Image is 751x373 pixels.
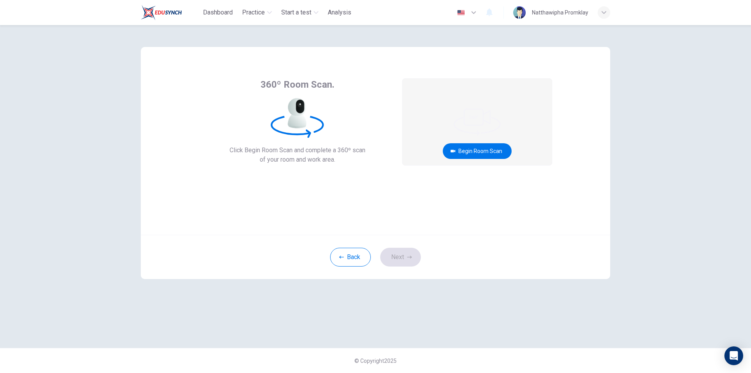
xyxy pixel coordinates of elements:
[325,5,354,20] button: Analysis
[200,5,236,20] button: Dashboard
[230,146,365,155] span: Click Begin Room Scan and complete a 360º scan
[328,8,351,17] span: Analysis
[354,358,397,364] span: © Copyright 2025
[456,10,466,16] img: en
[532,8,588,17] div: Natthawipha Promklay
[141,5,182,20] img: Train Test logo
[203,8,233,17] span: Dashboard
[281,8,311,17] span: Start a test
[330,248,371,267] button: Back
[513,6,526,19] img: Profile picture
[278,5,322,20] button: Start a test
[230,155,365,164] span: of your room and work area.
[724,346,743,365] div: Open Intercom Messenger
[141,5,200,20] a: Train Test logo
[261,78,334,91] span: 360º Room Scan.
[443,143,512,159] button: Begin Room Scan
[239,5,275,20] button: Practice
[242,8,265,17] span: Practice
